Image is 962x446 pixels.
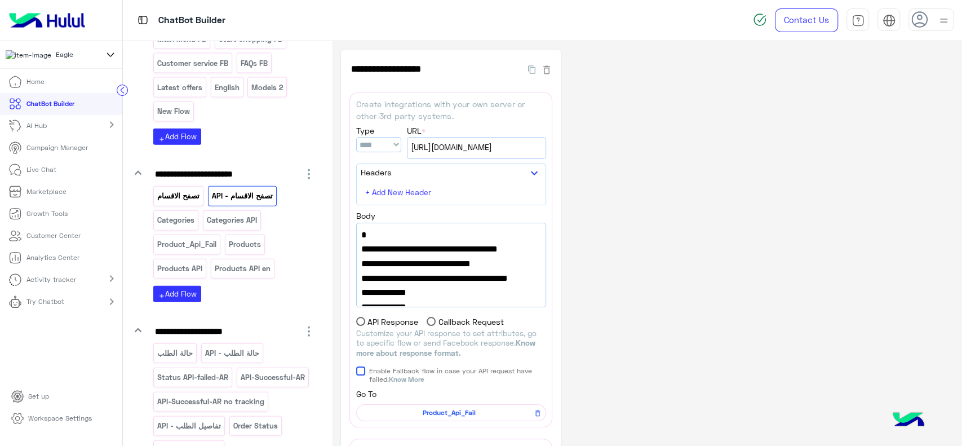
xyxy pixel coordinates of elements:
p: API-Successful-AR no tracking [157,395,265,408]
label: Callback Request [427,316,504,328]
button: Duplicate Flow [522,63,541,76]
i: keyboard_arrow_down [131,166,145,180]
button: Delete Flow [541,63,552,76]
span: Eagle [56,50,73,60]
label: Type [356,125,374,136]
img: Logo [5,8,90,32]
span: [URL][DOMAIN_NAME] [411,141,542,153]
p: Marketplace [26,187,67,197]
p: Customer Center [26,231,81,241]
p: Activity tracker [26,275,76,285]
span: "ShowMoreFlowName": "تصفح الاقسام - API", [361,271,541,300]
p: Products [228,238,261,251]
a: tab [846,8,869,32]
label: Headers [361,166,392,178]
p: حالة الطلب - API [204,347,260,360]
label: Body [356,210,375,222]
p: تصفح الاقسام - API [211,189,273,202]
span: "SuccessFlowName": "Products", [361,257,541,271]
label: Go To [356,388,376,400]
p: Categories API [206,214,258,227]
img: spinner [753,13,766,27]
p: Try Chatbot [26,297,64,307]
p: Campaign Manager [26,143,88,153]
span: "Index": 0, [361,300,541,315]
p: حالة الطلب [157,347,194,360]
p: Growth Tools [26,209,68,219]
p: FAQs FB [240,57,268,70]
a: Set up [2,386,58,408]
mat-icon: chevron_right [105,272,118,285]
p: Customer service FB [157,57,229,70]
mat-icon: chevron_right [105,295,118,308]
p: New Flow [157,105,191,118]
i: keyboard_arrow_down [131,324,145,337]
img: tab [883,14,895,27]
span: Product_Api_Fail [362,408,536,418]
button: Remove Flow [530,406,544,420]
img: tab [136,13,150,27]
p: Analytics Center [26,253,79,263]
span: Enable Fallback flow in case your API request have failed. [369,366,546,383]
div: Product_Api_Fail [356,404,546,421]
p: Products API en [214,262,271,275]
a: Workspace Settings [2,408,101,430]
img: hulul-logo.png [889,401,928,440]
span: "FailureFlowName": "Product_Api_Fail", [361,242,541,257]
img: profile [937,14,951,28]
button: + Add New Header [361,184,437,201]
p: Models 2 [251,81,284,94]
label: API Response [356,316,419,328]
i: add [158,136,165,143]
p: Set up [28,391,49,401]
a: Contact Us [775,8,838,32]
a: Know More [389,375,424,383]
p: Order Status [232,419,278,432]
button: addAdd Flow [153,129,201,145]
i: add [158,293,165,299]
p: ChatBot Builder [26,99,74,109]
label: URL [407,125,425,136]
button: addAdd Flow [153,286,201,302]
button: keyboard_arrow_down [527,166,541,180]
a: Know more about response format. [356,338,535,357]
img: 713415422032625 [6,50,51,60]
span: { [361,228,541,242]
p: Categories [157,214,196,227]
p: Product_Api_Fail [157,238,218,251]
p: Customize your API response to set attributes, go to specific flow or send Facebook response. [356,329,546,359]
p: تفاصيل الطلب - API [157,419,222,432]
p: Latest offers [157,81,203,94]
p: Create integrations with your own server or other 3rd party systems. [356,98,546,122]
p: API-Successful-AR [240,371,305,384]
p: تصفح الاقسام [157,189,201,202]
p: Status API-failed-AR [157,371,229,384]
p: Home [26,77,45,87]
img: tab [852,14,865,27]
p: ChatBot Builder [158,13,225,28]
p: Products API [157,262,203,275]
p: Live Chat [26,165,56,175]
p: AI Hub [26,121,47,131]
mat-icon: chevron_right [105,118,118,131]
p: Workspace Settings [28,413,92,423]
p: English [214,81,240,94]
